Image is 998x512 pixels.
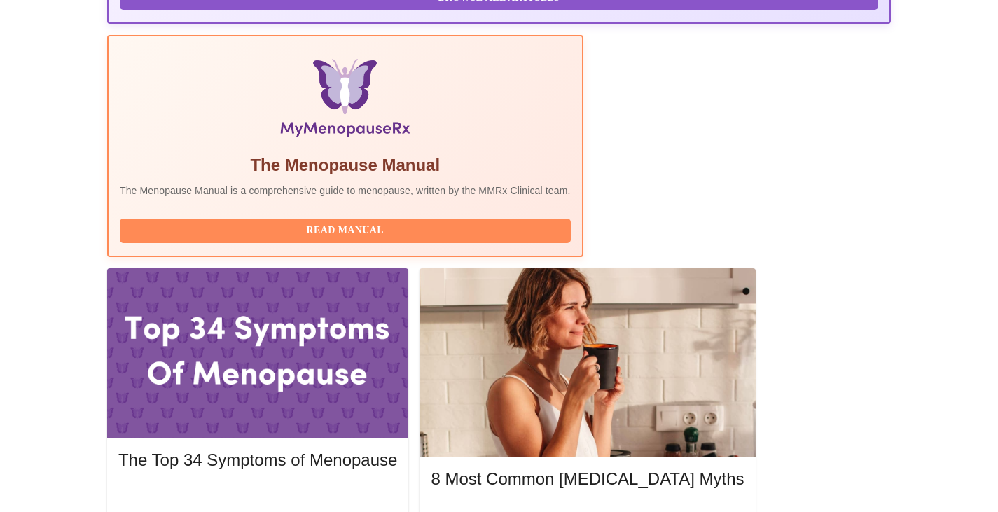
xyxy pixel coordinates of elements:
[120,219,571,243] button: Read Manual
[132,487,383,505] span: Read More
[120,223,574,235] a: Read Manual
[134,222,557,240] span: Read Manual
[118,449,397,471] h5: The Top 34 Symptoms of Menopause
[431,468,744,490] h5: 8 Most Common [MEDICAL_DATA] Myths
[118,489,401,501] a: Read More
[120,184,571,198] p: The Menopause Manual is a comprehensive guide to menopause, written by the MMRx Clinical team.
[118,484,397,508] button: Read More
[120,154,571,177] h5: The Menopause Manual
[191,59,499,143] img: Menopause Manual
